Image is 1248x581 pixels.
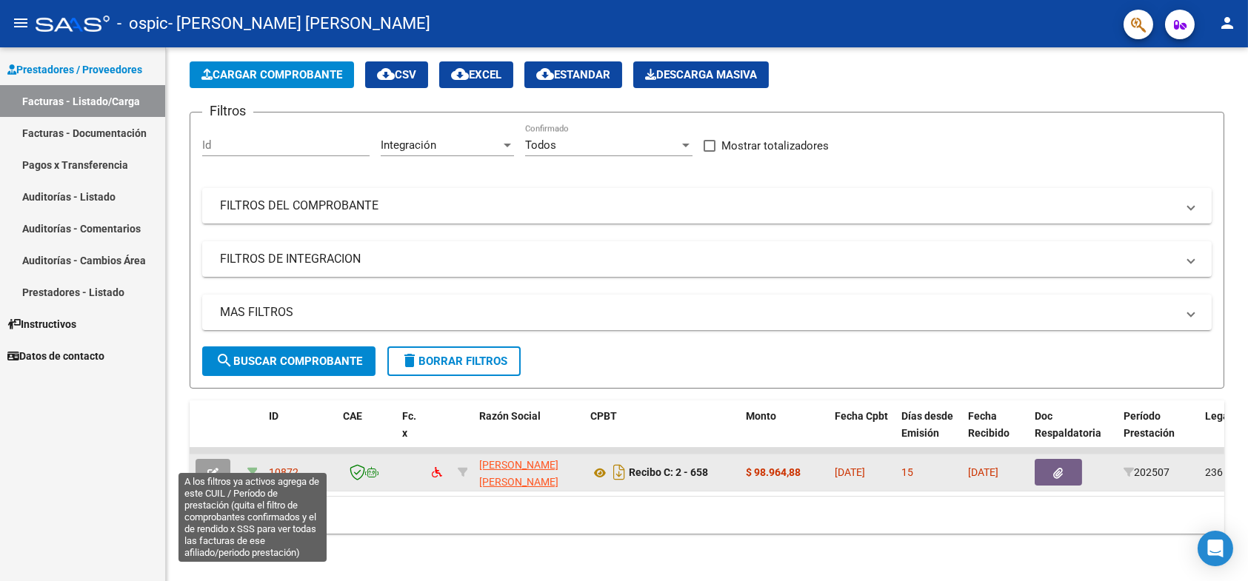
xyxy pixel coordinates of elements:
strong: Recibo C: 2 - 658 [629,467,708,479]
span: 202507 [1124,466,1169,478]
mat-panel-title: FILTROS DE INTEGRACION [220,251,1176,267]
datatable-header-cell: Doc Respaldatoria [1029,400,1118,466]
span: Fecha Cpbt [835,410,888,422]
span: Razón Social [479,410,541,422]
span: [PERSON_NAME] [PERSON_NAME] [479,459,558,488]
datatable-header-cell: Razón Social [473,400,584,466]
span: Borrar Filtros [401,355,507,368]
div: Open Intercom Messenger [1198,531,1233,566]
datatable-header-cell: Legajo [1199,400,1242,466]
i: Descargar documento [610,460,629,484]
span: 15 [901,466,913,478]
span: [DATE] [835,466,865,478]
mat-icon: delete [401,352,418,369]
span: CPBT [590,410,617,422]
mat-icon: menu [12,14,30,32]
span: Estandar [536,68,610,81]
span: CSV [377,68,416,81]
strong: $ 98.964,88 [746,466,801,478]
span: EXCEL [451,68,501,81]
span: [DATE] [968,466,998,478]
button: Borrar Filtros [387,346,521,376]
span: - [PERSON_NAME] [PERSON_NAME] [168,7,430,40]
app-download-masive: Descarga masiva de comprobantes (adjuntos) [633,61,769,88]
span: Fc. x [402,410,416,439]
mat-expansion-panel-header: MAS FILTROS [202,295,1212,330]
mat-panel-title: FILTROS DEL COMPROBANTE [220,198,1176,214]
datatable-header-cell: Fecha Cpbt [829,400,895,466]
span: 10872 [269,466,298,478]
span: ID [269,410,278,422]
span: Integración [381,138,436,152]
datatable-header-cell: CAE [337,400,396,466]
span: Buscar Comprobante [216,355,362,368]
span: - ospic [117,7,168,40]
span: Cargar Comprobante [201,68,342,81]
datatable-header-cell: Días desde Emisión [895,400,962,466]
span: Legajo [1205,410,1238,422]
button: EXCEL [439,61,513,88]
span: Todos [525,138,556,152]
span: Mostrar totalizadores [721,137,829,155]
datatable-header-cell: Monto [740,400,829,466]
button: Descarga Masiva [633,61,769,88]
span: Descarga Masiva [645,68,757,81]
mat-expansion-panel-header: FILTROS DEL COMPROBANTE [202,188,1212,224]
span: Período Prestación [1124,410,1175,439]
span: Monto [746,410,776,422]
button: Cargar Comprobante [190,61,354,88]
mat-icon: cloud_download [451,65,469,83]
span: Datos de contacto [7,348,104,364]
div: 27219888002 [479,457,578,488]
mat-icon: cloud_download [536,65,554,83]
span: Prestadores / Proveedores [7,61,142,78]
div: 1 total [190,497,1224,534]
datatable-header-cell: Fecha Recibido [962,400,1029,466]
span: CAE [343,410,362,422]
datatable-header-cell: ID [263,400,337,466]
h3: Filtros [202,101,253,121]
datatable-header-cell: Fc. x [396,400,426,466]
span: Días desde Emisión [901,410,953,439]
mat-panel-title: MAS FILTROS [220,304,1176,320]
mat-icon: person [1218,14,1236,32]
div: 236 [1205,464,1223,481]
datatable-header-cell: Período Prestación [1118,400,1199,466]
span: Doc Respaldatoria [1035,410,1101,439]
span: Fecha Recibido [968,410,1010,439]
button: CSV [365,61,428,88]
mat-expansion-panel-header: FILTROS DE INTEGRACION [202,241,1212,277]
button: Estandar [524,61,622,88]
span: Instructivos [7,316,76,332]
mat-icon: cloud_download [377,65,395,83]
button: Buscar Comprobante [202,346,376,376]
datatable-header-cell: CPBT [584,400,740,466]
mat-icon: search [216,352,233,369]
